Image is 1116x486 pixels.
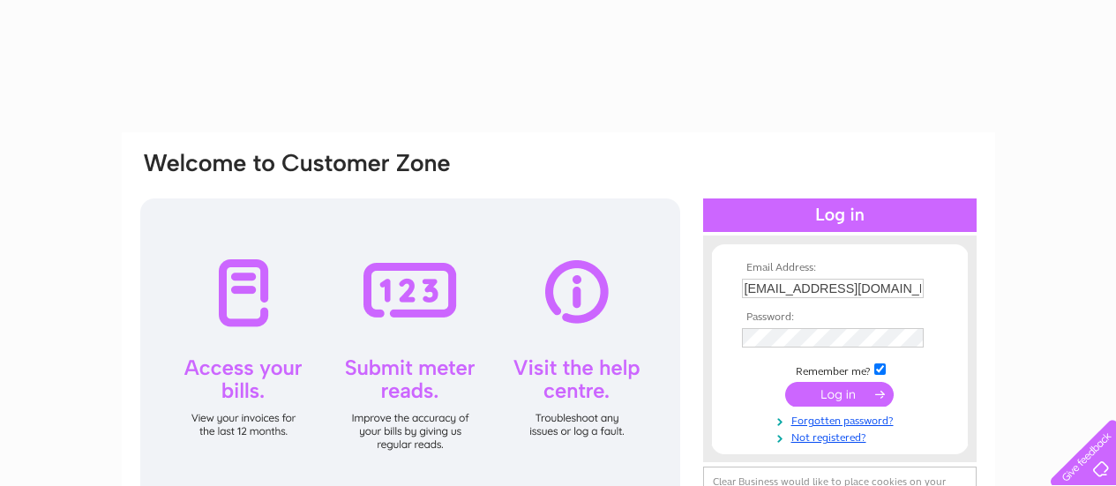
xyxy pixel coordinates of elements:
a: Forgotten password? [742,411,942,428]
a: Not registered? [742,428,942,445]
td: Remember me? [738,361,942,378]
th: Email Address: [738,262,942,274]
th: Password: [738,311,942,324]
input: Submit [785,382,894,407]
